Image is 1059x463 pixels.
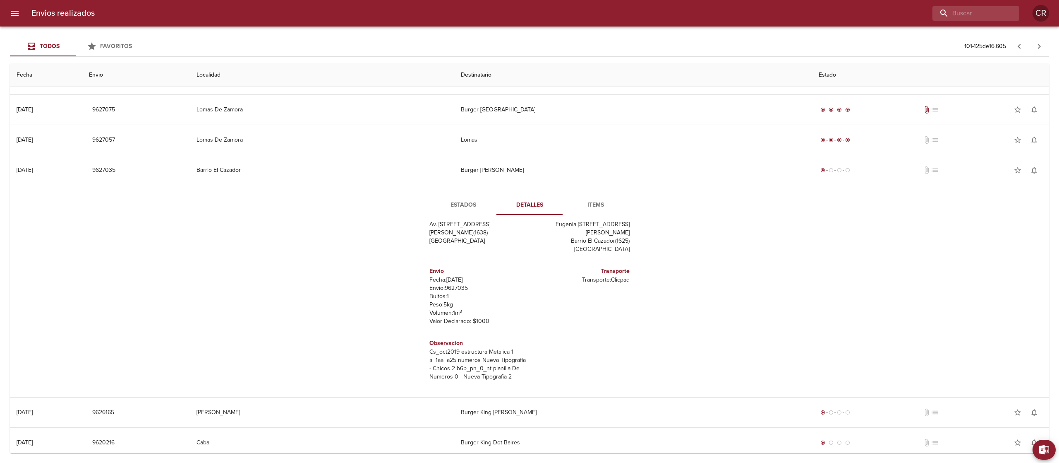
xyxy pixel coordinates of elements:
input: buscar [932,6,1005,21]
span: Detalles [501,200,558,210]
td: Lomas De Zamora [190,95,454,125]
td: Burger [GEOGRAPHIC_DATA] [454,95,812,125]
td: Burger King [PERSON_NAME] [454,398,812,427]
span: star_border [1013,439,1022,447]
span: 9626165 [92,408,114,418]
button: Agregar a favoritos [1009,434,1026,451]
span: radio_button_checked [829,107,834,112]
div: Abrir información de usuario [1033,5,1049,22]
span: notifications_none [1030,439,1038,447]
span: radio_button_checked [837,107,842,112]
span: notifications_none [1030,106,1038,114]
p: Cs_oct2019 estructura Metalica 1 a_1aa_a25 numeros Nueva Tipografia - Chicos 2 b6b_pn_0_nt planil... [429,348,526,381]
span: star_border [1013,136,1022,144]
th: Destinatario [454,63,812,87]
div: Entregado [819,106,852,114]
p: Envío: 9627035 [429,284,526,292]
div: Tabs Envios [10,36,142,56]
button: Activar notificaciones [1026,101,1042,118]
p: Av. [STREET_ADDRESS] [429,220,526,229]
span: Pagina siguiente [1029,36,1049,56]
span: No tiene pedido asociado [931,408,939,417]
span: star_border [1013,166,1022,174]
button: Activar notificaciones [1026,434,1042,451]
div: Generado [819,166,852,174]
span: radio_button_checked [820,107,825,112]
span: radio_button_unchecked [829,440,834,445]
button: 9627075 [89,102,118,118]
div: Tabs detalle de guia [430,195,629,215]
button: 9626165 [89,405,117,420]
span: No tiene pedido asociado [931,439,939,447]
span: No tiene documentos adjuntos [922,439,931,447]
span: radio_button_checked [820,410,825,415]
span: 9627075 [92,105,115,115]
span: Favoritos [100,43,132,50]
td: [PERSON_NAME] [190,398,454,427]
td: Caba [190,428,454,458]
span: notifications_none [1030,408,1038,417]
p: [GEOGRAPHIC_DATA] [429,237,526,245]
span: Items [568,200,624,210]
button: 9620216 [89,435,118,451]
button: 9627035 [89,163,119,178]
div: [DATE] [17,439,33,446]
span: star_border [1013,408,1022,417]
p: Peso: 5 kg [429,301,526,309]
span: radio_button_unchecked [829,168,834,173]
div: Generado [819,408,852,417]
div: [DATE] [17,166,33,174]
h6: Envio [429,267,526,276]
button: Activar notificaciones [1026,162,1042,178]
span: Pagina anterior [1009,42,1029,50]
span: radio_button_unchecked [837,440,842,445]
span: notifications_none [1030,166,1038,174]
div: [DATE] [17,106,33,113]
span: radio_button_checked [820,168,825,173]
span: radio_button_unchecked [845,410,850,415]
span: Todos [40,43,60,50]
td: Burger [PERSON_NAME] [454,155,812,185]
span: radio_button_checked [820,440,825,445]
p: Transporte: Clicpaq [533,276,630,284]
th: Estado [812,63,1049,87]
button: Agregar a favoritos [1009,101,1026,118]
span: radio_button_checked [845,107,850,112]
div: [DATE] [17,409,33,416]
span: radio_button_unchecked [845,168,850,173]
td: Burger King Dot Baires [454,428,812,458]
span: notifications_none [1030,136,1038,144]
p: Fecha: [DATE] [429,276,526,284]
span: Tiene documentos adjuntos [922,106,931,114]
span: No tiene documentos adjuntos [922,408,931,417]
td: Lomas [454,125,812,155]
button: Exportar Excel [1033,440,1056,460]
span: radio_button_unchecked [837,410,842,415]
span: radio_button_unchecked [829,410,834,415]
span: radio_button_unchecked [837,168,842,173]
div: [DATE] [17,136,33,143]
span: star_border [1013,106,1022,114]
span: radio_button_unchecked [845,440,850,445]
span: 9620216 [92,438,115,448]
th: Localidad [190,63,454,87]
p: 101 - 125 de 16.605 [964,42,1006,51]
button: 9627057 [89,133,118,148]
p: Volumen: 1 m [429,309,526,317]
div: CR [1033,5,1049,22]
p: [GEOGRAPHIC_DATA] [533,245,630,253]
p: Valor Declarado: $ 1000 [429,317,526,326]
th: Envio [82,63,189,87]
span: No tiene pedido asociado [931,166,939,174]
h6: Envios realizados [31,7,95,20]
td: Lomas De Zamora [190,125,454,155]
button: Activar notificaciones [1026,404,1042,421]
sup: 3 [460,309,462,314]
button: Activar notificaciones [1026,132,1042,148]
span: radio_button_checked [837,137,842,142]
span: Estados [435,200,491,210]
span: radio_button_checked [845,137,850,142]
div: Entregado [819,136,852,144]
span: 9627057 [92,135,115,145]
div: Generado [819,439,852,447]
